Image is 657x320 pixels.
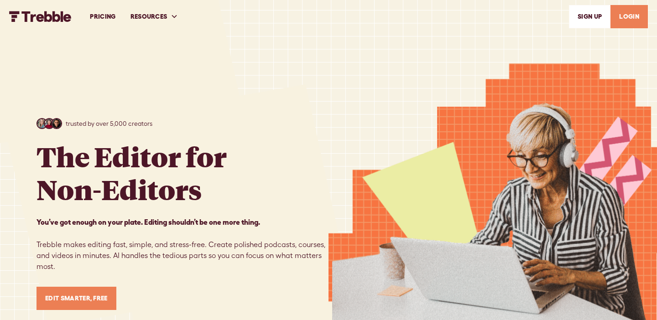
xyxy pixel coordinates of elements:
[9,11,72,22] img: Trebble FM Logo
[610,5,648,28] a: LOGIN
[9,11,72,22] a: home
[123,1,186,32] div: RESOURCES
[569,5,610,28] a: SIGn UP
[36,218,260,226] strong: You’ve got enough on your plate. Editing shouldn’t be one more thing. ‍
[36,287,116,310] a: Edit Smarter, Free
[83,1,123,32] a: PRICING
[36,217,328,272] p: Trebble makes editing fast, simple, and stress-free. Create polished podcasts, courses, and video...
[36,140,227,206] h1: The Editor for Non-Editors
[130,12,167,21] div: RESOURCES
[66,119,152,129] p: trusted by over 5,000 creators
